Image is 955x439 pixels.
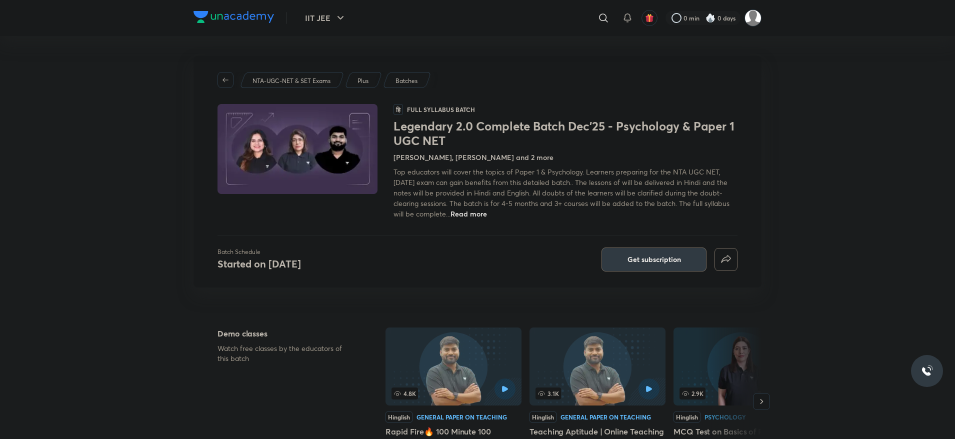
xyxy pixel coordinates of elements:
[645,13,654,22] img: avatar
[529,411,556,422] div: Hinglish
[393,167,729,218] span: Top educators will cover the topics of Paper 1 & Psychology. Learners preparing for the NTA UGC N...
[357,76,368,85] p: Plus
[393,119,737,148] h1: Legendary 2.0 Complete Batch Dec'25 - Psychology & Paper 1 UGC NET
[535,387,561,399] span: 3.1K
[217,257,301,270] h4: Started on [DATE]
[395,76,417,85] p: Batches
[705,13,715,23] img: streak
[193,11,274,25] a: Company Logo
[216,103,379,195] img: Thumbnail
[217,343,353,363] p: Watch free classes by the educators of this batch
[193,11,274,23] img: Company Logo
[560,414,651,420] div: General Paper on Teaching
[627,254,681,264] span: Get subscription
[641,10,657,26] button: avatar
[252,76,330,85] p: NTA-UGC-NET & SET Exams
[393,152,553,162] h4: [PERSON_NAME], [PERSON_NAME] and 2 more
[744,9,761,26] img: Alan Pail.M
[679,387,705,399] span: 2.9K
[673,411,700,422] div: Hinglish
[391,387,418,399] span: 4.8K
[299,8,352,28] button: IIT JEE
[385,411,412,422] div: Hinglish
[601,247,706,271] button: Get subscription
[407,105,475,113] p: Full Syllabus Batch
[450,209,487,218] span: Read more
[921,365,933,377] img: ttu
[217,327,353,339] h5: Demo classes
[356,76,370,85] a: Plus
[217,247,301,256] p: Batch Schedule
[393,104,403,115] span: हि
[416,414,507,420] div: General Paper on Teaching
[394,76,419,85] a: Batches
[251,76,332,85] a: NTA-UGC-NET & SET Exams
